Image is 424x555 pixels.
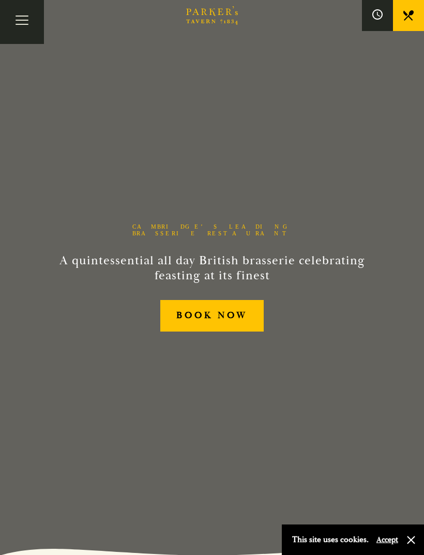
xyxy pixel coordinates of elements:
[376,535,398,545] button: Accept
[292,532,369,547] p: This site uses cookies.
[406,535,416,545] button: Close and accept
[160,300,263,332] a: BOOK NOW
[59,253,365,283] h2: A quintessential all day British brasserie celebrating feasting at its finest
[116,223,308,237] h1: Cambridge’s Leading Brasserie Restaurant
